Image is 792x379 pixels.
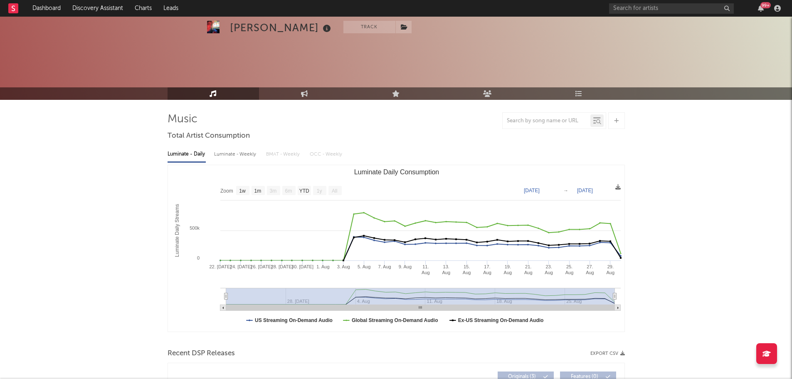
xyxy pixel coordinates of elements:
div: 99 + [760,2,771,8]
text: 11. Aug [422,264,430,275]
div: Luminate - Weekly [214,147,258,161]
text: 0 [197,255,199,260]
div: [PERSON_NAME] [230,21,333,35]
span: Total Artist Consumption [168,131,250,141]
text: 30. [DATE] [291,264,313,269]
text: 3m [269,188,276,194]
svg: Luminate Daily Consumption [168,165,625,332]
text: Ex-US Streaming On-Demand Audio [458,317,543,323]
text: → [563,188,568,193]
text: Luminate Daily Consumption [354,168,439,176]
button: Track [343,21,395,33]
text: 25. Aug [565,264,573,275]
text: 1. Aug [316,264,329,269]
text: 27. Aug [586,264,594,275]
text: 3. Aug [337,264,350,269]
text: 26. [DATE] [250,264,272,269]
text: 15. Aug [462,264,471,275]
text: [DATE] [524,188,540,193]
text: 29. Aug [606,264,614,275]
input: Search for artists [609,3,734,14]
button: 99+ [758,5,764,12]
input: Search by song name or URL [503,118,590,124]
text: Luminate Daily Streams [174,204,180,257]
text: 1m [254,188,261,194]
text: 6m [285,188,292,194]
text: 23. Aug [545,264,553,275]
text: 22. [DATE] [209,264,231,269]
div: Luminate - Daily [168,147,206,161]
text: Global Streaming On-Demand Audio [351,317,438,323]
span: Recent DSP Releases [168,349,235,359]
text: 5. Aug [358,264,370,269]
text: [DATE] [577,188,593,193]
text: 21. Aug [524,264,532,275]
text: 500k [190,225,200,230]
text: US Streaming On-Demand Audio [255,317,333,323]
text: 28. [DATE] [271,264,293,269]
button: Export CSV [590,351,625,356]
text: YTD [299,188,309,194]
text: 19. Aug [503,264,512,275]
text: 9. Aug [398,264,411,269]
text: 7. Aug [378,264,391,269]
text: 1w [239,188,246,194]
text: 13. Aug [442,264,450,275]
text: 17. Aug [483,264,491,275]
text: 1y [316,188,322,194]
text: All [332,188,337,194]
text: Zoom [220,188,233,194]
text: 24. [DATE] [229,264,252,269]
